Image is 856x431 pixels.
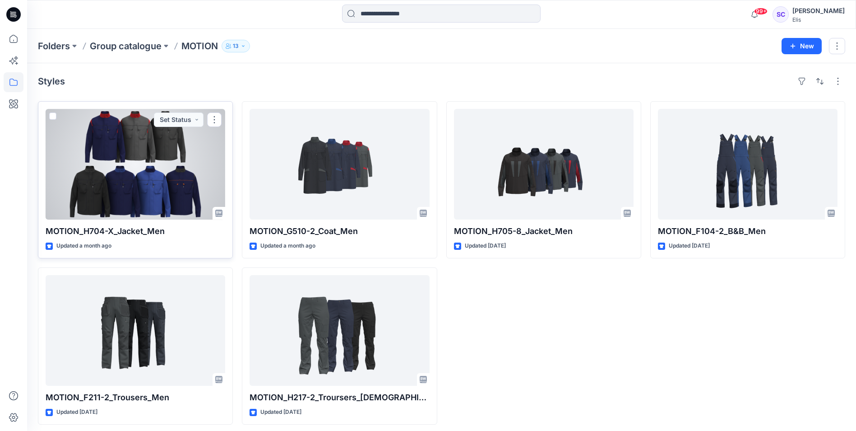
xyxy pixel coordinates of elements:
[465,241,506,251] p: Updated [DATE]
[38,40,70,52] a: Folders
[56,408,97,417] p: Updated [DATE]
[260,241,315,251] p: Updated a month ago
[250,275,429,386] a: MOTION_H217-2_Troursers_Ladies
[90,40,162,52] a: Group catalogue
[773,6,789,23] div: SC
[46,275,225,386] a: MOTION_F211-2_Trousers_Men
[792,5,845,16] div: [PERSON_NAME]
[46,391,225,404] p: MOTION_F211-2_Trousers_Men
[754,8,768,15] span: 99+
[454,109,634,220] a: MOTION_H705-8_Jacket_Men
[782,38,822,54] button: New
[250,109,429,220] a: MOTION_G510-2_Coat_Men
[233,41,239,51] p: 13
[222,40,250,52] button: 13
[260,408,301,417] p: Updated [DATE]
[56,241,111,251] p: Updated a month ago
[669,241,710,251] p: Updated [DATE]
[658,225,837,238] p: MOTION_F104-2_B&B_Men
[792,16,845,23] div: Elis
[250,391,429,404] p: MOTION_H217-2_Troursers_[DEMOGRAPHIC_DATA]
[38,76,65,87] h4: Styles
[454,225,634,238] p: MOTION_H705-8_Jacket_Men
[250,225,429,238] p: MOTION_G510-2_Coat_Men
[181,40,218,52] p: MOTION
[658,109,837,220] a: MOTION_F104-2_B&B_Men
[46,225,225,238] p: MOTION_H704-X_Jacket_Men
[46,109,225,220] a: MOTION_H704-X_Jacket_Men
